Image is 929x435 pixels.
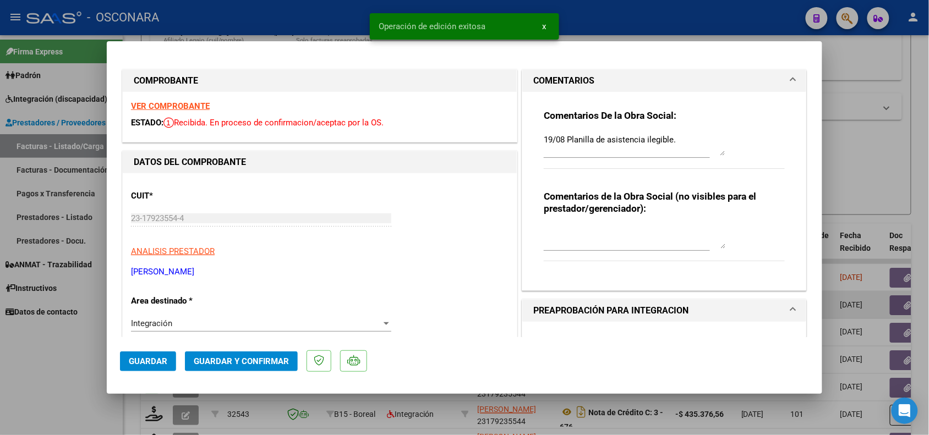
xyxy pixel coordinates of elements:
[131,101,210,111] a: VER COMPROBANTE
[544,191,756,214] strong: Comentarios de la Obra Social (no visibles para el prestador/gerenciador):
[129,356,167,366] span: Guardar
[544,110,676,121] strong: Comentarios De la Obra Social:
[134,157,246,167] strong: DATOS DEL COMPROBANTE
[533,304,688,317] h1: PREAPROBACIÓN PARA INTEGRACION
[131,295,244,307] p: Area destinado *
[379,21,485,32] span: Operación de edición exitosa
[892,398,918,424] div: Open Intercom Messenger
[120,351,176,371] button: Guardar
[522,70,806,92] mat-expansion-panel-header: COMENTARIOS
[163,118,384,128] span: Recibida. En proceso de confirmacion/aceptac por la OS.
[131,246,215,256] span: ANALISIS PRESTADOR
[542,21,546,31] span: x
[131,266,509,278] p: [PERSON_NAME]
[185,351,298,371] button: Guardar y Confirmar
[131,190,244,202] p: CUIT
[522,92,806,291] div: COMENTARIOS
[131,118,163,128] span: ESTADO:
[522,300,806,322] mat-expansion-panel-header: PREAPROBACIÓN PARA INTEGRACION
[131,318,172,328] span: Integración
[194,356,289,366] span: Guardar y Confirmar
[134,75,198,86] strong: COMPROBANTE
[533,16,555,36] button: x
[533,74,594,87] h1: COMENTARIOS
